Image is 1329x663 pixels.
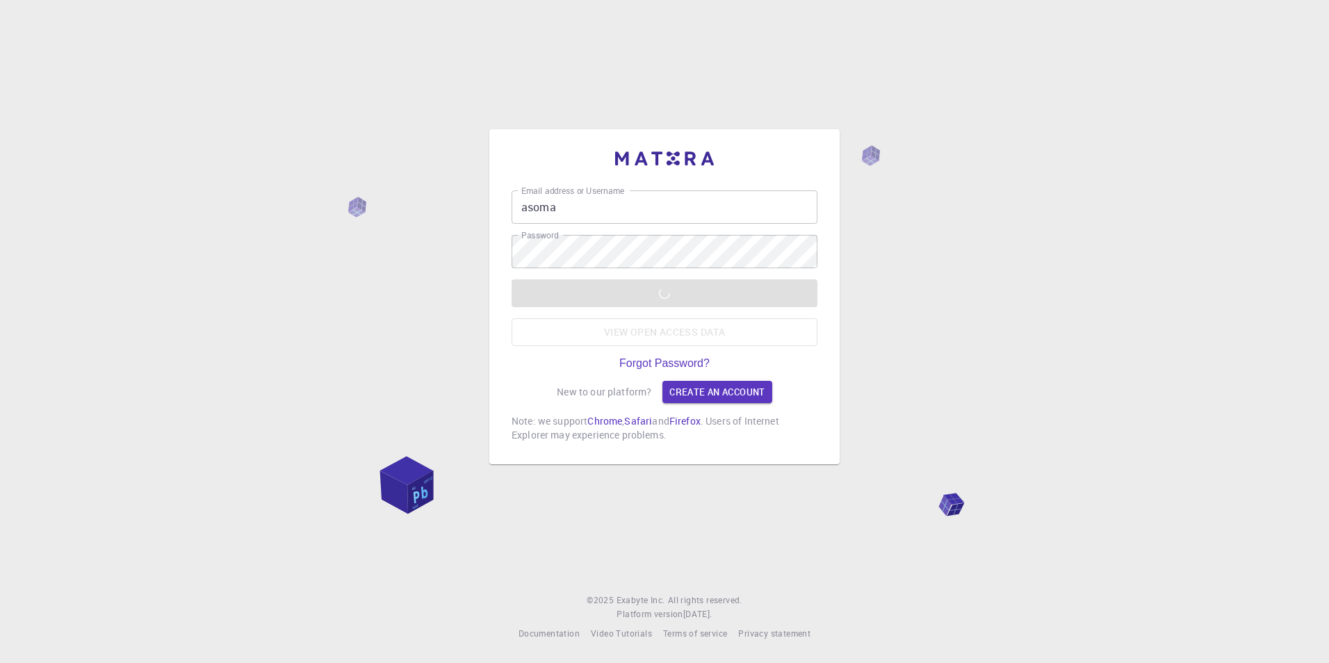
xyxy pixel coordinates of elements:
[619,357,710,370] a: Forgot Password?
[662,381,772,403] a: Create an account
[669,414,701,427] a: Firefox
[521,185,624,197] label: Email address or Username
[512,414,817,442] p: Note: we support , and . Users of Internet Explorer may experience problems.
[668,594,742,607] span: All rights reserved.
[738,627,810,641] a: Privacy statement
[519,627,580,641] a: Documentation
[617,607,683,621] span: Platform version
[591,627,652,641] a: Video Tutorials
[663,627,727,641] a: Terms of service
[738,628,810,639] span: Privacy statement
[591,628,652,639] span: Video Tutorials
[521,229,558,241] label: Password
[617,594,665,607] a: Exabyte Inc.
[587,414,622,427] a: Chrome
[519,628,580,639] span: Documentation
[663,628,727,639] span: Terms of service
[683,608,712,619] span: [DATE] .
[557,385,651,399] p: New to our platform?
[617,594,665,605] span: Exabyte Inc.
[587,594,616,607] span: © 2025
[624,414,652,427] a: Safari
[683,607,712,621] a: [DATE].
